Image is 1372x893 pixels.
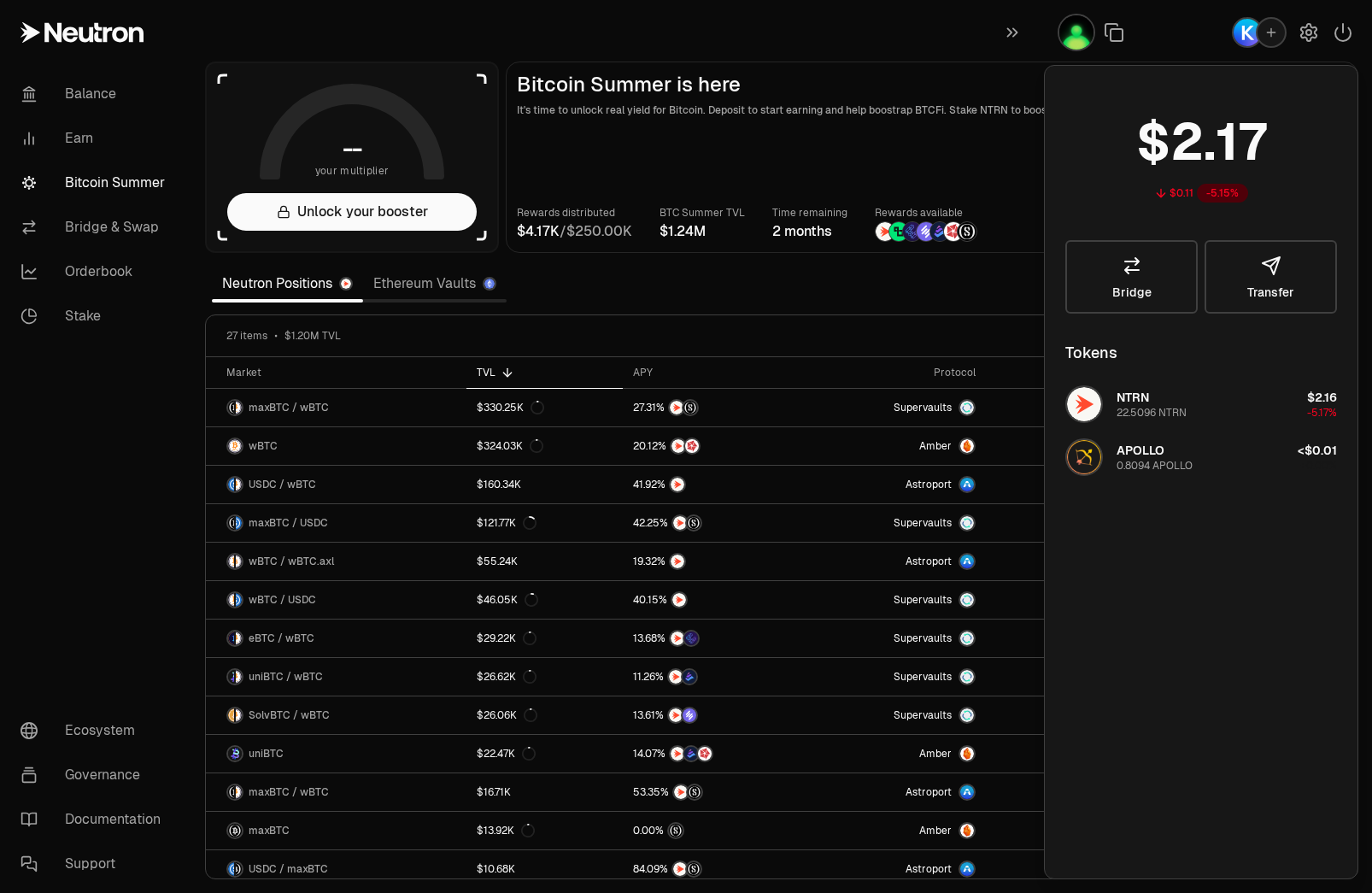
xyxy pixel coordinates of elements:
img: NTRN [671,478,684,491]
a: $26.62K [466,658,623,696]
a: Bridge & Swap [7,205,185,250]
img: wBTC Logo [228,439,242,453]
a: maxBTC LogomaxBTC [206,812,466,849]
span: Amber [919,439,952,453]
img: Bedrock Diamonds [683,670,696,684]
div: $160.34K [477,478,521,491]
a: NTRNStructured Points [623,850,804,888]
a: AmberAmber [804,427,987,465]
a: $29.22K [466,620,623,657]
a: Astroport [804,773,987,811]
span: wBTC [249,439,278,453]
img: uniBTC Logo [228,670,234,684]
button: NTRN [633,476,794,493]
span: uniBTC / wBTC [249,670,323,684]
div: -5.15% [1197,184,1248,203]
a: Astroport [804,543,987,580]
a: NTRNStructured Points [623,773,804,811]
span: Supervaults [894,632,952,645]
img: Solv Points [917,222,935,241]
a: maxBTC LogowBTC LogomaxBTC / wBTC [206,773,466,811]
img: NTRN [671,747,684,761]
div: $26.62K [477,670,536,684]
img: NTRN [672,593,686,607]
span: -5.17% [1307,406,1337,420]
a: Balance [7,72,185,116]
span: maxBTC / USDC [249,516,328,530]
div: $55.24K [477,555,518,568]
span: <$0.01 [1298,443,1337,458]
button: Invest [1058,14,1095,51]
a: maxBTC LogowBTC LogomaxBTC / wBTC [206,389,466,426]
img: wBTC.axl Logo [236,555,242,568]
span: Amber [919,824,952,837]
a: AmberAmber [804,812,987,849]
a: $330.25K [466,389,623,426]
div: $330.25K [477,401,544,414]
button: NTRNMars Fragments [633,438,794,455]
div: $13.92K [477,824,535,837]
a: -- [986,581,1126,619]
p: It's time to unlock real yield for Bitcoin. Deposit to start earning and help boostrap BTCFi. Sta... [517,102,1347,119]
img: maxBTC Logo [228,785,234,799]
a: $13.92K [466,812,623,849]
a: NTRNStructured Points [623,389,804,426]
div: $121.77K [477,516,536,530]
img: USDC Logo [228,478,234,491]
img: Structured Points [669,824,683,837]
img: Bedrock Diamonds [684,747,698,761]
a: $324.03K [466,427,623,465]
button: NTRNStructured Points [633,399,794,416]
button: Keplr [1232,17,1287,48]
p: Time remaining [772,204,847,221]
span: maxBTC [249,824,290,837]
img: Supervaults [960,401,974,414]
span: Supervaults [894,670,952,684]
a: Astroport [804,850,987,888]
span: Supervaults [894,401,952,414]
img: USDC Logo [236,593,242,607]
a: Bridge [1065,240,1198,314]
div: 0.8094 APOLLO [1117,459,1193,473]
a: wBTC LogowBTC [206,427,466,465]
a: uniBTC LogouniBTC [206,735,466,773]
span: 27 items [226,329,267,343]
a: -- [986,427,1126,465]
img: Structured Points [687,862,701,876]
button: NTRN [633,591,794,608]
button: NTRNBedrock Diamonds [633,668,794,685]
a: SupervaultsSupervaults [804,620,987,657]
span: SolvBTC / wBTC [249,708,330,722]
img: maxBTC Logo [236,862,242,876]
span: Amber [919,747,952,761]
a: NTRNMars Fragments [623,427,804,465]
div: Market [226,366,456,379]
a: $22.47K [466,735,623,773]
a: Ethereum Vaults [363,267,507,301]
a: Earn [7,116,185,161]
div: $0.11 [1170,186,1193,200]
a: -- [986,389,1126,426]
img: Amber [960,824,974,837]
img: wBTC Logo [228,593,234,607]
a: -- [986,773,1126,811]
div: APY [633,366,794,379]
a: SupervaultsSupervaults [804,504,987,542]
img: Neutron Logo [341,279,351,289]
div: $16.71K [477,785,511,799]
div: $324.03K [477,439,543,453]
h1: -- [343,135,362,162]
a: Neutron Positions [212,267,363,301]
div: Tokens [1065,341,1117,365]
span: maxBTC / wBTC [249,785,329,799]
a: Structured Points [623,812,804,849]
img: EtherFi Points [903,222,922,241]
p: BTC Summer TVL [660,204,745,221]
a: SupervaultsSupervaults [804,581,987,619]
div: TVL [477,366,613,379]
a: -- [986,504,1126,542]
h2: Bitcoin Summer is here [517,73,1347,97]
img: NTRN [673,862,687,876]
a: wBTC LogowBTC.axl LogowBTC / wBTC.axl [206,543,466,580]
img: Structured Points [688,785,701,799]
